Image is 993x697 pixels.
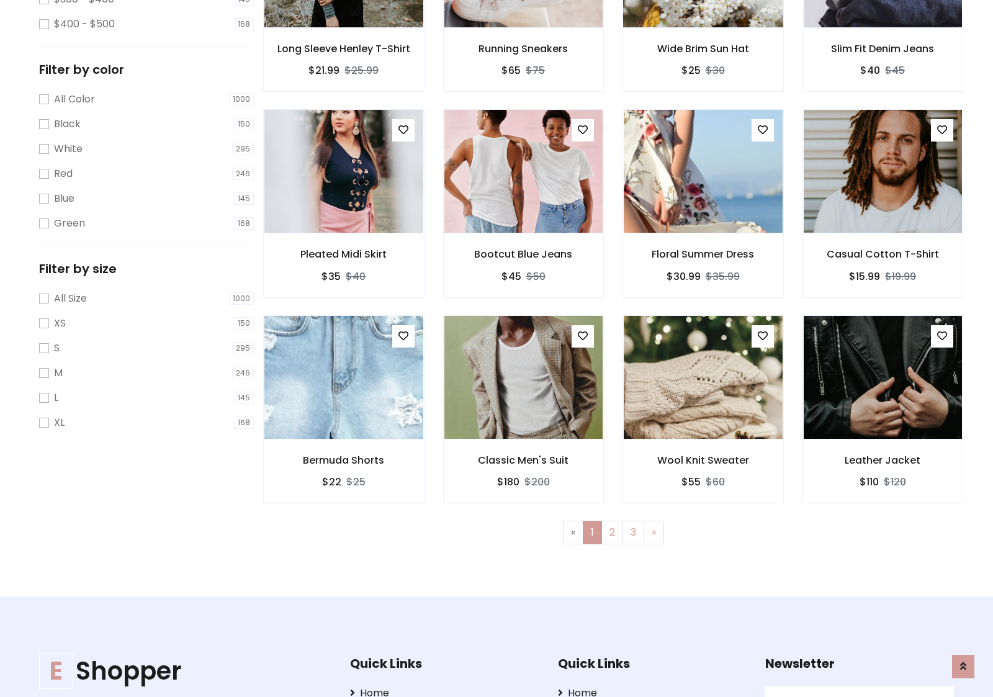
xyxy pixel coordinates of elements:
h6: Classic Men's Suit [444,454,604,466]
label: M [54,366,63,380]
del: $30 [706,63,725,78]
h5: Filter by color [39,62,254,77]
label: Green [54,216,85,231]
span: 145 [234,392,254,404]
del: $25 [346,475,366,489]
h6: Bootcut Blue Jeans [444,248,604,260]
h6: $110 [860,476,879,488]
span: 295 [232,342,254,354]
label: S [54,341,60,356]
h6: Leather Jacket [803,454,963,466]
a: 3 [622,521,644,544]
h6: Running Sneakers [444,43,604,55]
del: $45 [885,63,905,78]
h6: Pleated Midi Skirt [264,248,424,260]
h6: $22 [322,476,341,488]
label: XS [54,316,66,331]
label: L [54,390,58,405]
del: $120 [884,475,906,489]
span: 168 [234,217,254,230]
a: EShopper [39,656,311,686]
label: Blue [54,191,74,206]
h6: $35 [321,271,341,282]
h6: Bermuda Shorts [264,454,424,466]
del: $200 [524,475,550,489]
label: All Size [54,291,87,306]
del: $40 [346,269,366,284]
del: $25.99 [344,63,379,78]
label: XL [54,415,65,430]
del: $35.99 [706,269,740,284]
label: $400 - $500 [54,17,115,32]
label: White [54,142,83,156]
a: 1 [583,521,602,544]
h6: $21.99 [308,65,339,76]
label: Red [54,166,73,181]
label: Black [54,117,81,132]
nav: Page navigation [272,521,954,544]
span: 145 [234,192,254,205]
span: 150 [234,317,254,330]
span: 168 [234,18,254,30]
h6: Floral Summer Dress [623,248,783,260]
h6: $65 [501,65,521,76]
h5: Filter by size [39,261,254,276]
span: » [652,525,656,539]
span: 1000 [229,292,254,305]
h6: Wide Brim Sun Hat [623,43,783,55]
span: 246 [232,168,254,180]
h5: Quick Links [558,656,747,671]
h6: $30.99 [667,271,701,282]
h6: $40 [860,65,880,76]
a: 2 [601,521,623,544]
h6: $55 [681,476,701,488]
h6: Wool Knit Sweater [623,454,783,466]
h1: Shopper [39,656,311,686]
del: $75 [526,63,545,78]
del: $60 [706,475,725,489]
h6: Long Sleeve Henley T-Shirt [264,43,424,55]
h6: Slim Fit Denim Jeans [803,43,963,55]
a: Next [644,521,664,544]
h6: $180 [497,476,519,488]
h6: $25 [681,65,701,76]
span: 246 [232,367,254,379]
span: 150 [234,118,254,130]
h6: $45 [501,271,521,282]
span: 168 [234,416,254,429]
h6: $15.99 [849,271,880,282]
del: $19.99 [885,269,916,284]
span: 295 [232,143,254,155]
span: E [39,653,73,689]
del: $50 [526,269,546,284]
h5: Newsletter [765,656,954,671]
h5: Quick Links [350,656,539,671]
span: 1000 [229,93,254,106]
h6: Casual Cotton T-Shirt [803,248,963,260]
label: All Color [54,92,95,107]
